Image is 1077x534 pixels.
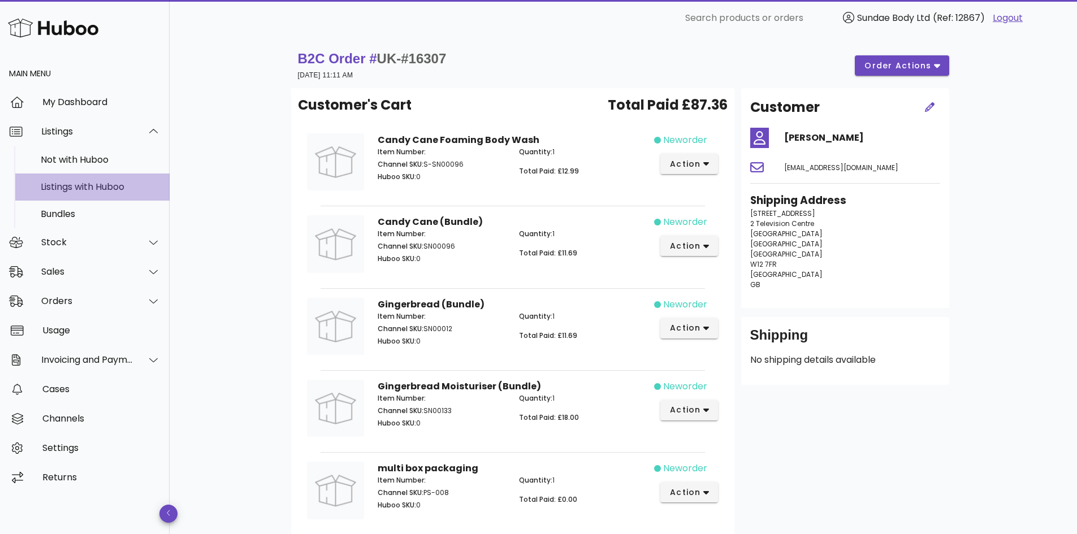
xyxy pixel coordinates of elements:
p: 0 [378,418,506,428]
p: 1 [519,147,647,157]
div: Channels [42,413,161,424]
span: neworder [663,133,707,147]
span: Item Number: [378,475,426,485]
span: Item Number: [378,229,426,238]
p: 0 [378,172,506,182]
span: Item Number: [378,393,426,403]
span: Quantity: [519,147,552,157]
span: UK-#16307 [377,51,447,66]
button: order actions [855,55,949,76]
img: Product Image [307,298,364,355]
span: neworder [663,462,707,475]
img: Product Image [307,462,364,519]
span: Total Paid: £12.99 [519,166,579,176]
span: Channel SKU: [378,159,423,169]
span: Huboo SKU: [378,418,416,428]
strong: multi box packaging [378,462,478,475]
span: Total Paid: £11.69 [519,331,577,340]
div: My Dashboard [42,97,161,107]
span: Total Paid £87.36 [608,95,728,115]
span: neworder [663,380,707,393]
strong: Candy Cane (Bundle) [378,215,483,228]
p: SN00133 [378,406,506,416]
p: PS-008 [378,488,506,498]
small: [DATE] 11:11 AM [298,71,353,79]
span: [GEOGRAPHIC_DATA] [750,249,823,259]
div: Usage [42,325,161,336]
div: Orders [41,296,133,306]
span: action [669,487,701,498]
div: Invoicing and Payments [41,354,133,365]
span: Total Paid: £18.00 [519,413,579,422]
p: S-SN00096 [378,159,506,170]
span: order actions [864,60,932,72]
span: [STREET_ADDRESS] [750,209,815,218]
p: No shipping details available [750,353,940,367]
div: Sales [41,266,133,277]
strong: B2C Order # [298,51,447,66]
a: Logout [993,11,1023,25]
span: Huboo SKU: [378,254,416,263]
span: Sundae Body Ltd [857,11,930,24]
span: Quantity: [519,311,552,321]
h2: Customer [750,97,820,118]
span: neworder [663,215,707,229]
span: (Ref: 12867) [933,11,985,24]
span: [GEOGRAPHIC_DATA] [750,270,823,279]
span: Item Number: [378,311,426,321]
span: action [669,240,701,252]
p: 0 [378,254,506,264]
span: Total Paid: £0.00 [519,494,577,504]
span: Huboo SKU: [378,336,416,346]
img: Product Image [307,133,364,190]
button: action [660,482,719,502]
span: action [669,404,701,416]
span: GB [750,280,760,289]
strong: Gingerbread (Bundle) [378,298,485,311]
span: Huboo SKU: [378,500,416,510]
span: Channel SKU: [378,241,423,251]
span: Total Paid: £11.69 [519,248,577,258]
button: action [660,236,719,256]
span: Huboo SKU: [378,172,416,181]
span: Customer's Cart [298,95,412,115]
p: 0 [378,500,506,510]
p: 1 [519,475,647,485]
span: action [669,158,701,170]
div: Bundles [41,209,161,219]
p: SN00012 [378,324,506,334]
span: Channel SKU: [378,406,423,415]
h4: [PERSON_NAME] [784,131,940,145]
div: Listings [41,126,133,137]
span: Channel SKU: [378,488,423,497]
span: [GEOGRAPHIC_DATA] [750,229,823,238]
div: Listings with Huboo [41,181,161,192]
div: Shipping [750,326,940,353]
div: Returns [42,472,161,483]
div: Not with Huboo [41,154,161,165]
div: Settings [42,442,161,453]
button: action [660,400,719,420]
span: Channel SKU: [378,324,423,333]
span: Quantity: [519,475,552,485]
span: 2 Television Centre [750,219,814,228]
img: Product Image [307,215,364,272]
p: SN00096 [378,241,506,251]
button: action [660,318,719,338]
span: Quantity: [519,393,552,403]
p: 1 [519,229,647,239]
strong: Gingerbread Moisturiser (Bundle) [378,380,541,393]
span: Item Number: [378,147,426,157]
span: [EMAIL_ADDRESS][DOMAIN_NAME] [784,163,898,172]
div: Stock [41,237,133,248]
div: Cases [42,384,161,394]
strong: Candy Cane Foaming Body Wash [378,133,539,146]
img: Huboo Logo [8,16,98,40]
p: 0 [378,336,506,346]
h3: Shipping Address [750,193,940,209]
span: [GEOGRAPHIC_DATA] [750,239,823,249]
img: Product Image [307,380,364,437]
p: 1 [519,393,647,403]
p: 1 [519,311,647,322]
span: neworder [663,298,707,311]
